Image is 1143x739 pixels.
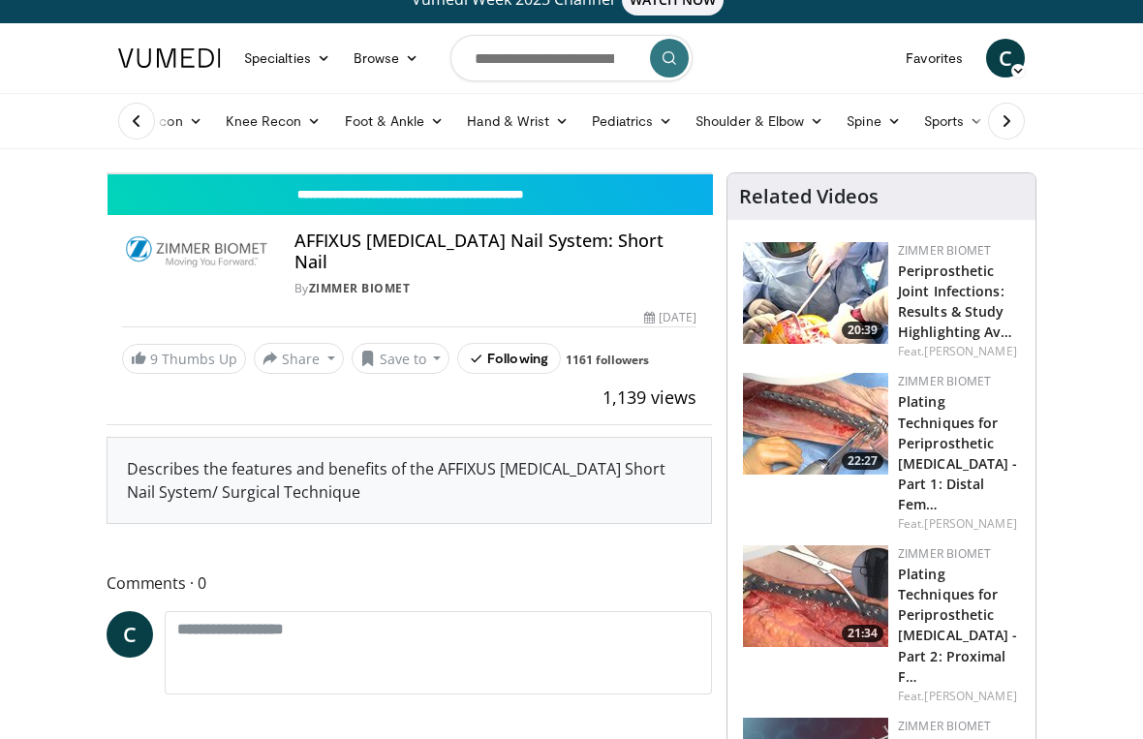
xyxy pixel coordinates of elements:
[743,545,888,647] a: 21:34
[455,102,580,140] a: Hand & Wrist
[898,515,1020,533] div: Feat.
[294,231,696,272] h4: AFFIXUS [MEDICAL_DATA] Nail System: Short Nail
[898,718,991,734] a: Zimmer Biomet
[924,688,1016,704] a: [PERSON_NAME]
[842,452,883,470] span: 22:27
[122,344,246,374] a: 9 Thumbs Up
[912,102,996,140] a: Sports
[254,343,344,374] button: Share
[150,350,158,368] span: 9
[644,309,696,326] div: [DATE]
[842,322,883,339] span: 20:39
[898,262,1013,341] a: Periprosthetic Joint Infections: Results & Study Highlighting Av…
[743,373,888,475] a: 22:27
[352,343,450,374] button: Save to
[107,611,153,658] a: C
[127,457,692,504] div: Describes the features and benefits of the AFFIXUS [MEDICAL_DATA] Short Nail System/ Surgical Tec...
[602,385,696,409] span: 1,139 views
[580,102,684,140] a: Pediatrics
[898,392,1018,513] a: Plating Techniques for Periprosthetic [MEDICAL_DATA] - Part 1: Distal Fem…
[743,545,888,647] img: 0957b400-32dd-4402-b896-6ba8ad75ae1b.150x105_q85_crop-smart_upscale.jpg
[450,35,693,81] input: Search topics, interventions
[457,343,561,374] button: Following
[294,280,696,297] div: By
[924,343,1016,359] a: [PERSON_NAME]
[118,48,221,68] img: VuMedi Logo
[898,545,991,562] a: Zimmer Biomet
[898,565,1018,686] a: Plating Techniques for Periprosthetic [MEDICAL_DATA] - Part 2: Proximal F…
[986,39,1025,77] a: C
[842,625,883,642] span: 21:34
[342,39,431,77] a: Browse
[898,373,991,389] a: Zimmer Biomet
[835,102,911,140] a: Spine
[107,570,712,596] span: Comments 0
[566,352,649,368] a: 1161 followers
[743,242,888,344] a: 20:39
[743,373,888,475] img: d9a74720-ed1c-49b9-8259-0b05c72e3d51.150x105_q85_crop-smart_upscale.jpg
[743,242,888,344] img: c4b8c862-095b-430c-a336-6d45a9d5bbc3.150x105_q85_crop-smart_upscale.jpg
[894,39,974,77] a: Favorites
[333,102,456,140] a: Foot & Ankle
[232,39,342,77] a: Specialties
[898,343,1020,360] div: Feat.
[924,515,1016,532] a: [PERSON_NAME]
[739,185,879,208] h4: Related Videos
[684,102,835,140] a: Shoulder & Elbow
[898,688,1020,705] div: Feat.
[122,231,271,277] img: Zimmer Biomet
[214,102,333,140] a: Knee Recon
[309,280,411,296] a: Zimmer Biomet
[898,242,991,259] a: Zimmer Biomet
